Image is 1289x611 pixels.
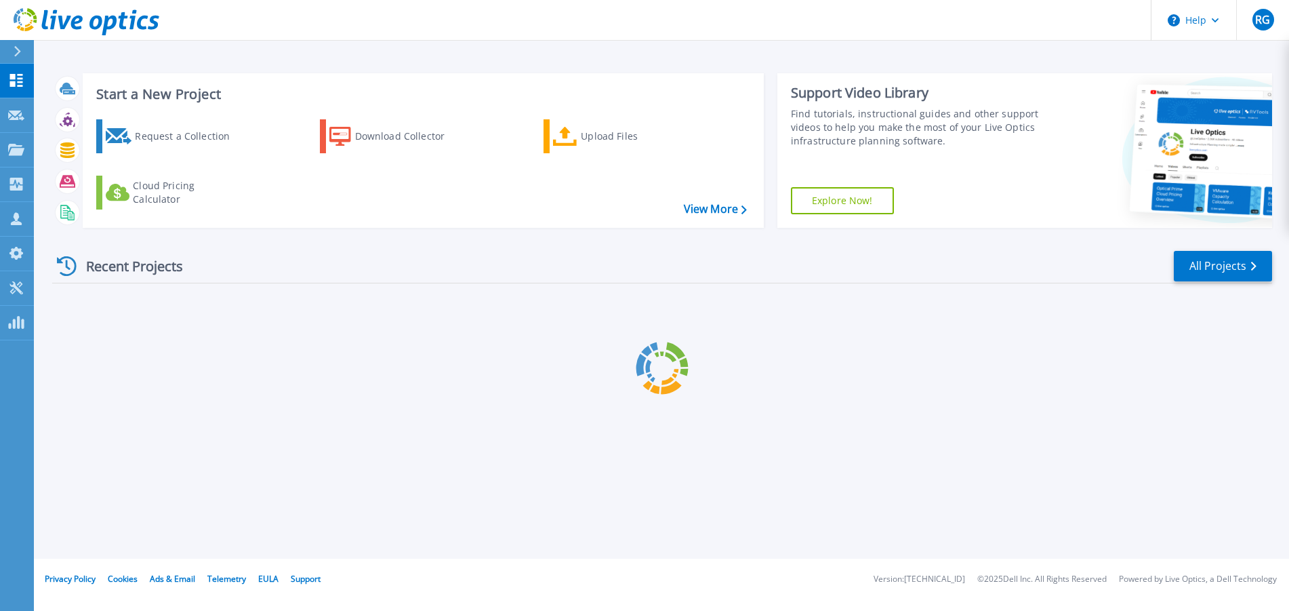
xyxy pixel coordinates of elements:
a: All Projects [1174,251,1272,281]
a: Download Collector [320,119,471,153]
a: Request a Collection [96,119,247,153]
div: Recent Projects [52,250,201,283]
div: Upload Files [581,123,689,150]
a: View More [684,203,747,216]
a: Cloud Pricing Calculator [96,176,247,210]
li: Powered by Live Optics, a Dell Technology [1119,575,1277,584]
a: Upload Files [544,119,695,153]
span: RG [1255,14,1270,25]
li: © 2025 Dell Inc. All Rights Reserved [977,575,1107,584]
a: Cookies [108,573,138,585]
a: Support [291,573,321,585]
div: Download Collector [355,123,464,150]
a: Explore Now! [791,187,894,214]
div: Find tutorials, instructional guides and other support videos to help you make the most of your L... [791,107,1043,148]
div: Support Video Library [791,84,1043,102]
a: Telemetry [207,573,246,585]
a: Privacy Policy [45,573,96,585]
a: EULA [258,573,279,585]
h3: Start a New Project [96,87,746,102]
div: Request a Collection [135,123,243,150]
li: Version: [TECHNICAL_ID] [874,575,965,584]
div: Cloud Pricing Calculator [133,179,241,206]
a: Ads & Email [150,573,195,585]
